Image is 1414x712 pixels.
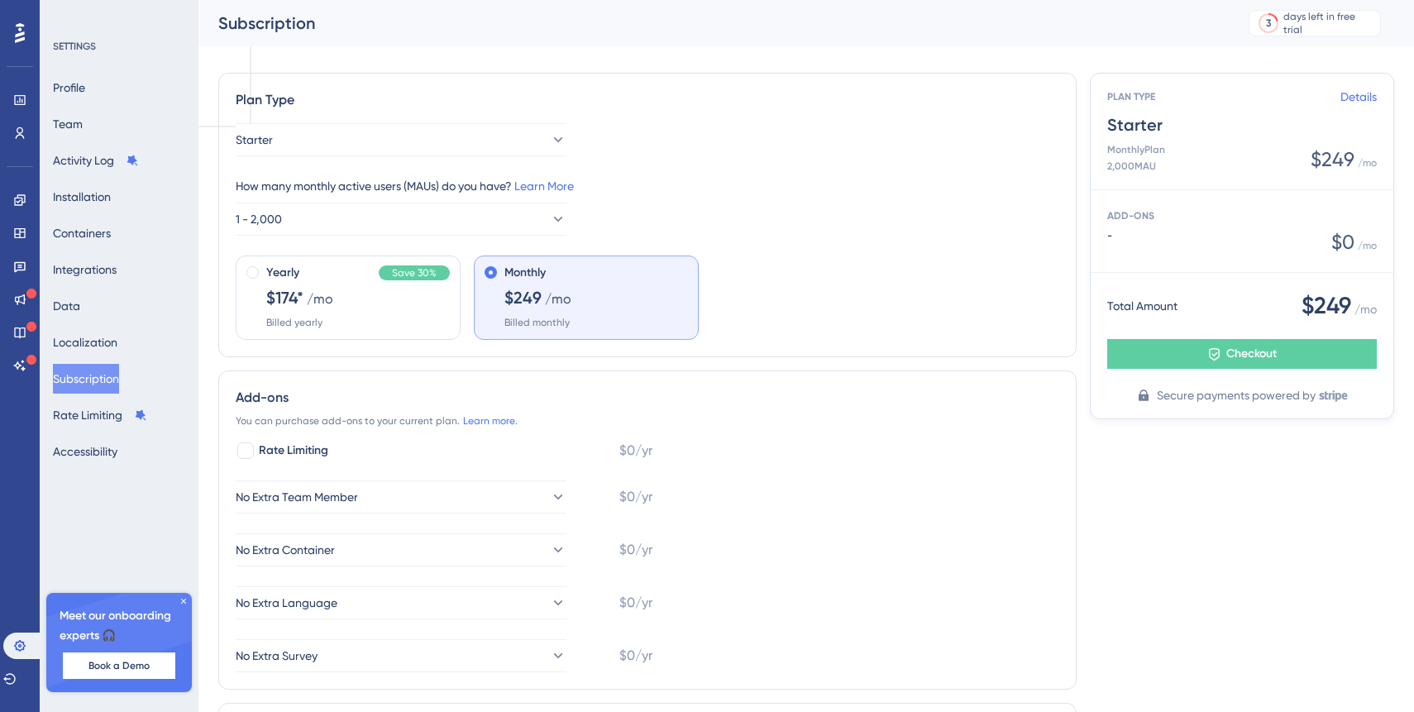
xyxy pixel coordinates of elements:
[53,255,117,284] button: Integrations
[1311,146,1354,173] span: $249
[53,182,111,212] button: Installation
[1331,229,1354,256] span: $ 0
[619,646,652,666] span: $0/yr
[53,40,187,53] div: SETTINGS
[63,652,175,679] button: Book a Demo
[53,364,119,394] button: Subscription
[1266,17,1271,30] div: 3
[1354,299,1377,319] span: / mo
[1226,344,1277,364] span: Checkout
[236,123,566,156] button: Starter
[53,73,85,103] button: Profile
[504,316,570,329] span: Billed monthly
[1107,339,1377,369] button: Checkout
[236,388,1059,408] div: Add-ons
[545,289,571,309] span: /mo
[619,441,652,461] span: $0/yr
[514,179,574,193] a: Learn More
[1302,289,1351,323] span: $249
[236,593,337,613] span: No Extra Language
[1107,210,1154,222] span: ADD-ONS
[1107,90,1340,103] span: PLAN TYPE
[619,593,652,613] span: $0/yr
[504,286,542,309] span: $249
[236,540,335,560] span: No Extra Container
[236,480,566,514] button: No Extra Team Member
[307,289,333,309] span: /mo
[53,400,147,430] button: Rate Limiting
[236,646,318,666] span: No Extra Survey
[259,441,328,461] span: Rate Limiting
[236,209,282,229] span: 1 - 2,000
[236,176,1059,196] div: How many monthly active users (MAUs) do you have?
[392,266,437,280] span: Save 30%
[236,203,566,236] button: 1 - 2,000
[1107,296,1178,316] span: Total Amount
[1107,160,1165,173] span: 2,000 MAU
[236,586,566,619] button: No Extra Language
[266,263,299,283] span: Yearly
[619,540,652,560] span: $0/yr
[619,487,652,507] span: $0/yr
[236,414,460,428] span: You can purchase add-ons to your current plan.
[504,263,546,283] span: Monthly
[1345,647,1394,696] iframe: UserGuiding AI Assistant Launcher
[53,146,139,175] button: Activity Log
[1358,239,1377,252] span: / mo
[88,659,150,672] span: Book a Demo
[1283,10,1375,36] div: days left in free trial
[1358,156,1377,170] span: / mo
[1107,229,1331,242] span: -
[60,606,179,646] span: Meet our onboarding experts 🎧
[53,291,80,321] button: Data
[463,414,518,428] a: Learn more.
[266,286,303,309] span: $174*
[236,639,566,672] button: No Extra Survey
[236,487,358,507] span: No Extra Team Member
[53,109,83,139] button: Team
[1340,87,1377,107] a: Details
[218,12,1207,35] div: Subscription
[1157,385,1316,405] span: Secure payments powered by
[236,533,566,566] button: No Extra Container
[53,218,111,248] button: Containers
[53,437,117,466] button: Accessibility
[236,90,1059,110] div: Plan Type
[53,327,117,357] button: Localization
[1107,113,1377,136] span: Starter
[266,316,322,329] span: Billed yearly
[236,130,273,150] span: Starter
[1107,143,1165,156] span: Monthly Plan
